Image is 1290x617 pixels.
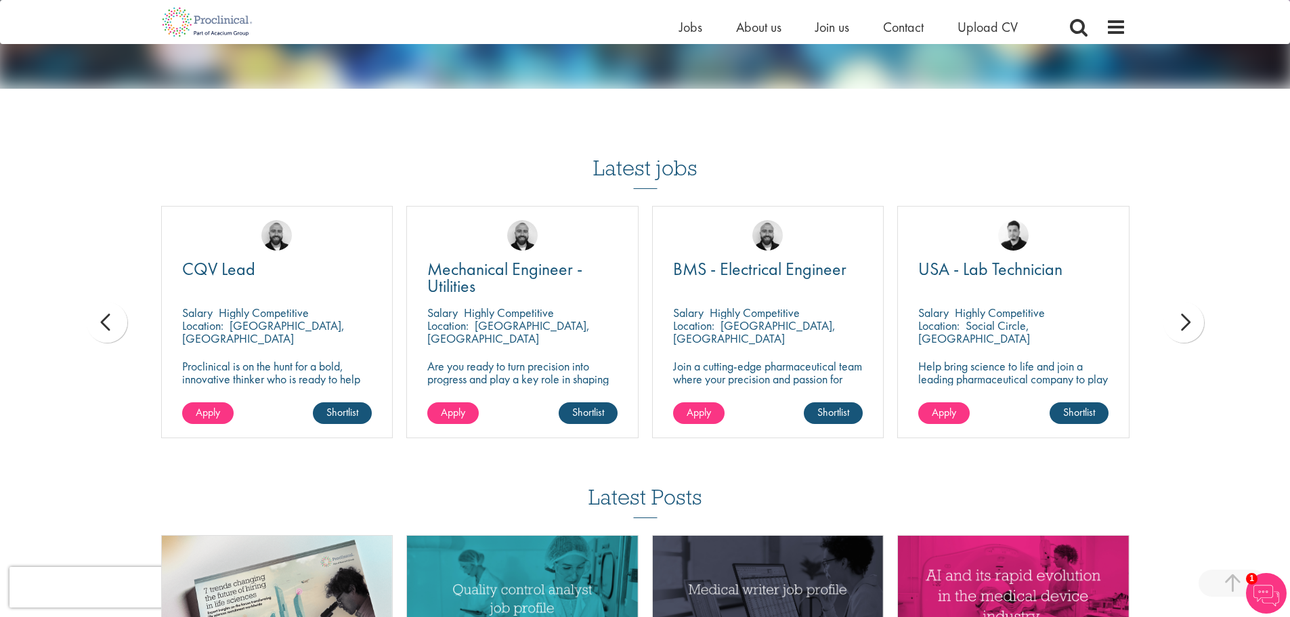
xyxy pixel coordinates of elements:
span: Location: [673,318,714,333]
div: next [1163,302,1204,343]
span: USA - Lab Technician [918,257,1062,280]
p: Are you ready to turn precision into progress and play a key role in shaping the future of pharma... [427,360,618,398]
span: Location: [427,318,469,333]
span: Mechanical Engineer - Utilities [427,257,582,297]
a: Mechanical Engineer - Utilities [427,261,618,295]
p: Highly Competitive [464,305,554,320]
img: Jordan Kiely [507,220,538,251]
img: Jordan Kiely [261,220,292,251]
span: Apply [932,405,956,419]
a: Shortlist [1050,402,1109,424]
a: About us [736,18,781,36]
a: BMS - Electrical Engineer [673,261,863,278]
p: Help bring science to life and join a leading pharmaceutical company to play a key role in delive... [918,360,1109,424]
span: Apply [687,405,711,419]
p: Join a cutting-edge pharmaceutical team where your precision and passion for engineering will hel... [673,360,863,411]
a: Join us [815,18,849,36]
span: BMS - Electrical Engineer [673,257,846,280]
span: Location: [182,318,223,333]
span: Apply [196,405,220,419]
a: Apply [182,402,234,424]
span: 1 [1246,573,1257,584]
p: Highly Competitive [955,305,1045,320]
p: Proclinical is on the hunt for a bold, innovative thinker who is ready to help push the boundarie... [182,360,372,411]
div: prev [87,302,127,343]
h3: Latest jobs [593,123,697,189]
span: Salary [673,305,704,320]
a: Shortlist [313,402,372,424]
p: [GEOGRAPHIC_DATA], [GEOGRAPHIC_DATA] [427,318,590,346]
img: Jordan Kiely [752,220,783,251]
img: Chatbot [1246,573,1287,614]
span: Location: [918,318,960,333]
a: Upload CV [958,18,1018,36]
p: Highly Competitive [710,305,800,320]
span: Salary [182,305,213,320]
p: Social Circle, [GEOGRAPHIC_DATA] [918,318,1030,346]
a: Jobs [679,18,702,36]
a: Shortlist [559,402,618,424]
a: Shortlist [804,402,863,424]
span: Apply [441,405,465,419]
a: Apply [673,402,725,424]
p: Highly Competitive [219,305,309,320]
span: CQV Lead [182,257,255,280]
p: [GEOGRAPHIC_DATA], [GEOGRAPHIC_DATA] [673,318,836,346]
a: Apply [918,402,970,424]
span: Salary [427,305,458,320]
a: Contact [883,18,924,36]
a: USA - Lab Technician [918,261,1109,278]
p: [GEOGRAPHIC_DATA], [GEOGRAPHIC_DATA] [182,318,345,346]
iframe: reCAPTCHA [9,567,183,608]
a: Apply [427,402,479,424]
span: Salary [918,305,949,320]
img: Anderson Maldonado [998,220,1029,251]
a: CQV Lead [182,261,372,278]
h3: Latest Posts [588,486,702,518]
